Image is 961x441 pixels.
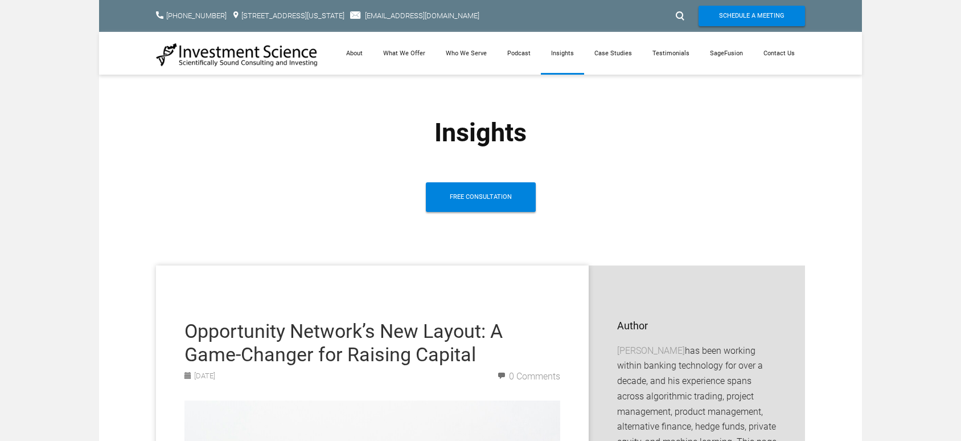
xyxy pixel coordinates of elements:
[617,344,685,359] a: [PERSON_NAME]
[719,6,785,26] span: Schedule A Meeting
[497,32,541,75] a: Podcast
[450,182,512,212] span: Free Consultation
[426,182,536,212] a: Free Consultation
[436,32,497,75] a: Who We Serve
[753,32,805,75] a: Contact Us
[166,11,227,20] a: [PHONE_NUMBER]
[365,11,479,20] a: [EMAIL_ADDRESS][DOMAIN_NAME]
[184,320,503,366] a: Opportunity Network’s New Layout: A Game-Changer for Raising Capital
[642,32,700,75] a: Testimonials
[373,32,436,75] a: What We Offer
[700,32,753,75] a: SageFusion
[584,32,642,75] a: Case Studies
[617,320,777,332] h2: Author
[270,117,691,148] center: Insights
[541,32,584,75] a: Insights
[241,11,344,20] a: [STREET_ADDRESS][US_STATE]​
[336,32,373,75] a: About
[699,6,805,26] a: Schedule A Meeting
[498,371,560,382] a: 0 Comments
[184,372,215,382] span: [DATE]
[156,42,318,67] img: Investment Science | NYC Consulting Services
